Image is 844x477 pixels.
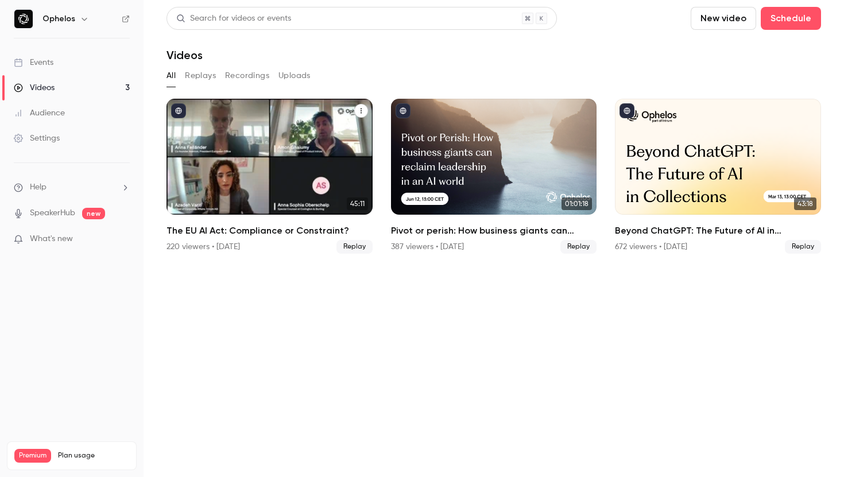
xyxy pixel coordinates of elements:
[391,99,597,254] li: Pivot or perish: How business giants can reclaim leadership in an AI world
[58,451,129,460] span: Plan usage
[14,181,130,193] li: help-dropdown-opener
[620,103,634,118] button: published
[30,181,47,193] span: Help
[14,57,53,68] div: Events
[167,99,373,254] a: 45:11The EU AI Act: Compliance or Constraint?220 viewers • [DATE]Replay
[391,224,597,238] h2: Pivot or perish: How business giants can reclaim leadership in an AI world
[30,207,75,219] a: SpeakerHub
[14,10,33,28] img: Ophelos
[794,197,816,210] span: 43:18
[167,99,821,254] ul: Videos
[176,13,291,25] div: Search for videos or events
[391,99,597,254] a: 01:01:18Pivot or perish: How business giants can reclaim leadership in an AI world387 viewers • [...
[167,241,240,253] div: 220 viewers • [DATE]
[82,208,105,219] span: new
[691,7,756,30] button: New video
[615,99,821,254] li: Beyond ChatGPT: The Future of AI in Collections
[560,240,597,254] span: Replay
[185,67,216,85] button: Replays
[167,99,373,254] li: The EU AI Act: Compliance or Constraint?
[785,240,821,254] span: Replay
[171,103,186,118] button: published
[391,241,464,253] div: 387 viewers • [DATE]
[278,67,311,85] button: Uploads
[30,233,73,245] span: What's new
[14,82,55,94] div: Videos
[615,224,821,238] h2: Beyond ChatGPT: The Future of AI in Collections
[615,241,687,253] div: 672 viewers • [DATE]
[116,234,130,245] iframe: Noticeable Trigger
[167,224,373,238] h2: The EU AI Act: Compliance or Constraint?
[225,67,269,85] button: Recordings
[615,99,821,254] a: 43:18Beyond ChatGPT: The Future of AI in Collections672 viewers • [DATE]Replay
[347,197,368,210] span: 45:11
[336,240,373,254] span: Replay
[396,103,411,118] button: published
[562,197,592,210] span: 01:01:18
[14,107,65,119] div: Audience
[14,449,51,463] span: Premium
[42,13,75,25] h6: Ophelos
[167,48,203,62] h1: Videos
[14,133,60,144] div: Settings
[761,7,821,30] button: Schedule
[167,7,821,470] section: Videos
[167,67,176,85] button: All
